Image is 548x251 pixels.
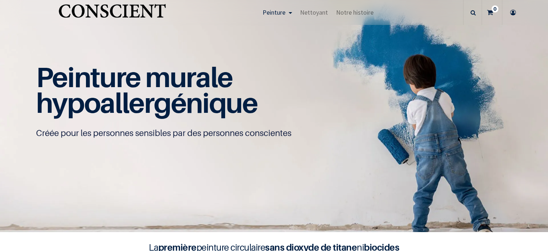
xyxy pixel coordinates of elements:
span: hypoallergénique [36,86,258,119]
span: Peinture [263,8,285,16]
span: Peinture murale [36,60,233,94]
span: Notre histoire [336,8,374,16]
p: Créée pour les personnes sensibles par des personnes conscientes [36,127,512,139]
span: Nettoyant [300,8,328,16]
sup: 0 [492,5,498,12]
